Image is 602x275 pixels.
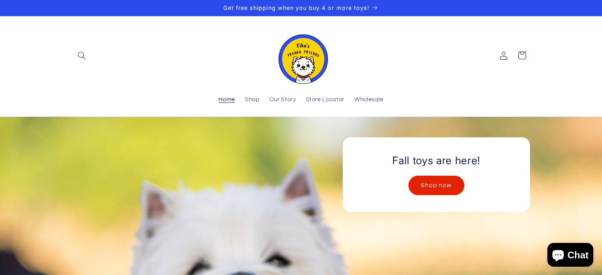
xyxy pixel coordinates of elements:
summary: Search [72,46,91,64]
span: Get free shipping when you buy 4 or more toys! [223,4,369,11]
span: Shop [245,96,260,104]
span: Store Locator [306,96,344,104]
a: Fika's Freaky Friends [270,24,332,87]
a: Store Locator [301,91,349,109]
a: Shop now [408,176,464,195]
span: Wholesale [354,96,384,104]
inbox-online-store-chat: Shopify online store chat [545,243,596,269]
span: Our Story [270,96,296,104]
h2: Fall toys are here! [392,154,480,167]
a: Shop [240,91,264,109]
a: Home [214,91,240,109]
img: Fika's Freaky Friends [273,27,329,84]
a: Wholesale [349,91,388,109]
a: Our Story [264,91,301,109]
span: Home [218,96,235,104]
